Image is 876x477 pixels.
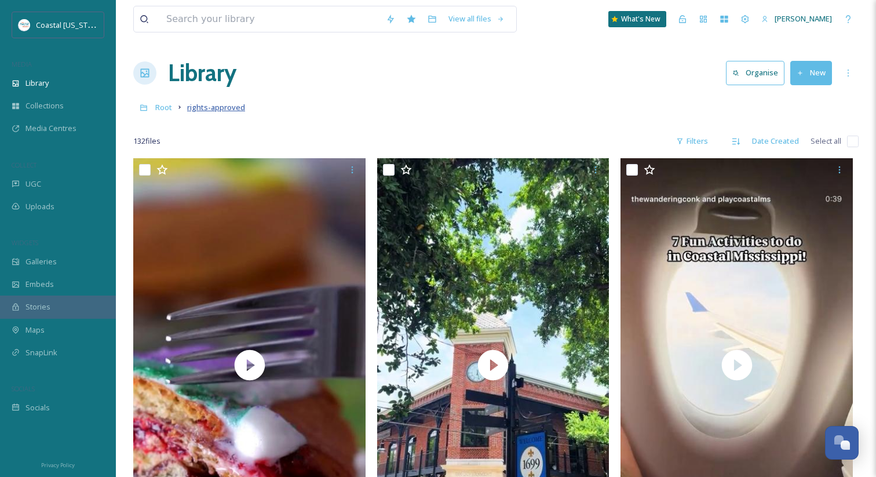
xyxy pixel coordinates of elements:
button: Organise [726,61,784,85]
span: [PERSON_NAME] [775,13,832,24]
span: SnapLink [25,347,57,358]
span: SOCIALS [12,384,35,393]
span: Embeds [25,279,54,290]
span: 132 file s [133,136,160,147]
span: Select all [811,136,841,147]
button: Open Chat [825,426,859,460]
a: Organise [726,61,790,85]
span: Socials [25,402,50,413]
span: UGC [25,179,41,190]
span: Library [25,78,49,89]
span: Galleries [25,256,57,267]
span: MEDIA [12,60,32,68]
span: Uploads [25,201,54,212]
a: Library [168,56,236,90]
div: Date Created [746,130,805,152]
span: WIDGETS [12,238,38,247]
a: [PERSON_NAME] [755,8,838,30]
a: View all files [443,8,510,30]
span: Stories [25,301,50,312]
span: Media Centres [25,123,76,134]
span: Privacy Policy [41,461,75,469]
input: Search your library [160,6,380,32]
a: Root [155,100,172,114]
div: Filters [670,130,714,152]
span: Root [155,102,172,112]
a: What's New [608,11,666,27]
button: New [790,61,832,85]
span: Maps [25,325,45,336]
span: Collections [25,100,64,111]
a: rights-approved [187,100,245,114]
span: rights-approved [187,102,245,112]
span: COLLECT [12,161,36,169]
span: Coastal [US_STATE] [36,19,103,30]
img: download%20%281%29.jpeg [19,19,30,31]
a: Privacy Policy [41,457,75,471]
